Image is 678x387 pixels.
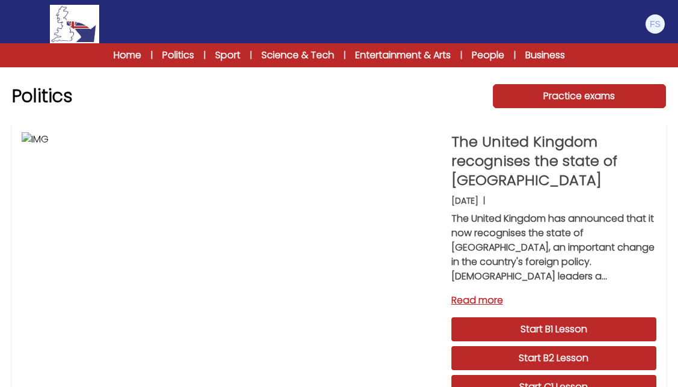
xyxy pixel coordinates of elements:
span: | [204,49,206,61]
b: | [483,195,485,207]
p: [DATE] [451,195,478,207]
a: Practice exams [493,84,666,108]
span: | [344,49,346,61]
p: The United Kingdom recognises the state of [GEOGRAPHIC_DATA] [451,132,656,190]
span: | [460,49,462,61]
span: | [151,49,153,61]
a: Sport [215,48,240,62]
img: Logo [50,5,99,43]
a: Start B1 Lesson [451,317,656,341]
a: Start B2 Lesson [451,346,656,370]
a: Entertainment & Arts [355,48,451,62]
p: The United Kingdom has announced that it now recognises the state of [GEOGRAPHIC_DATA], an import... [451,212,656,284]
a: Science & Tech [261,48,334,62]
span: | [250,49,252,61]
a: Business [525,48,565,62]
a: Politics [162,48,194,62]
a: Logo [12,5,137,43]
a: People [472,48,504,62]
span: | [514,49,516,61]
img: Francesco Scarrone [646,14,665,34]
a: Read more [451,293,656,308]
a: Home [114,48,141,62]
h1: Politics [12,85,73,107]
